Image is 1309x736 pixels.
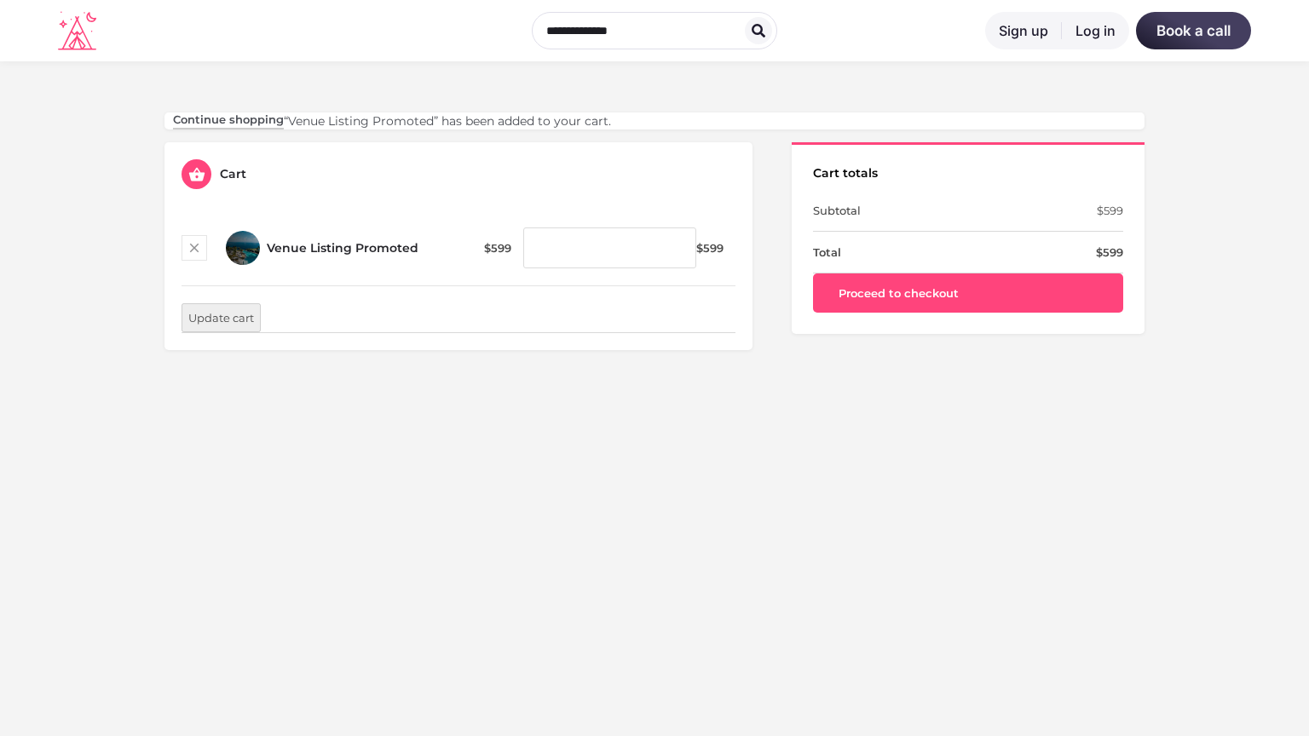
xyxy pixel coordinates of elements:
[813,190,861,232] th: Subtotal
[1136,12,1251,49] a: Book a call
[1062,12,1129,49] a: Log in
[484,241,511,255] bdi: 599
[1096,245,1103,259] span: $
[484,241,491,255] span: $
[182,235,207,261] a: Remove this item
[1097,204,1104,217] span: $
[1096,245,1123,259] bdi: 599
[696,241,724,255] bdi: 599
[220,165,246,182] h5: Cart
[813,231,861,273] th: Total
[164,112,1145,129] div: “Venue Listing Promoted” has been added to your cart.
[267,240,418,256] a: Venue Listing Promoted
[985,12,1062,49] a: Sign up
[696,241,703,255] span: $
[813,166,1123,181] h2: Cart totals
[182,303,261,332] button: Update cart
[173,112,284,129] a: Continue shopping
[1097,204,1123,217] bdi: 599
[813,273,1123,313] a: Proceed to checkout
